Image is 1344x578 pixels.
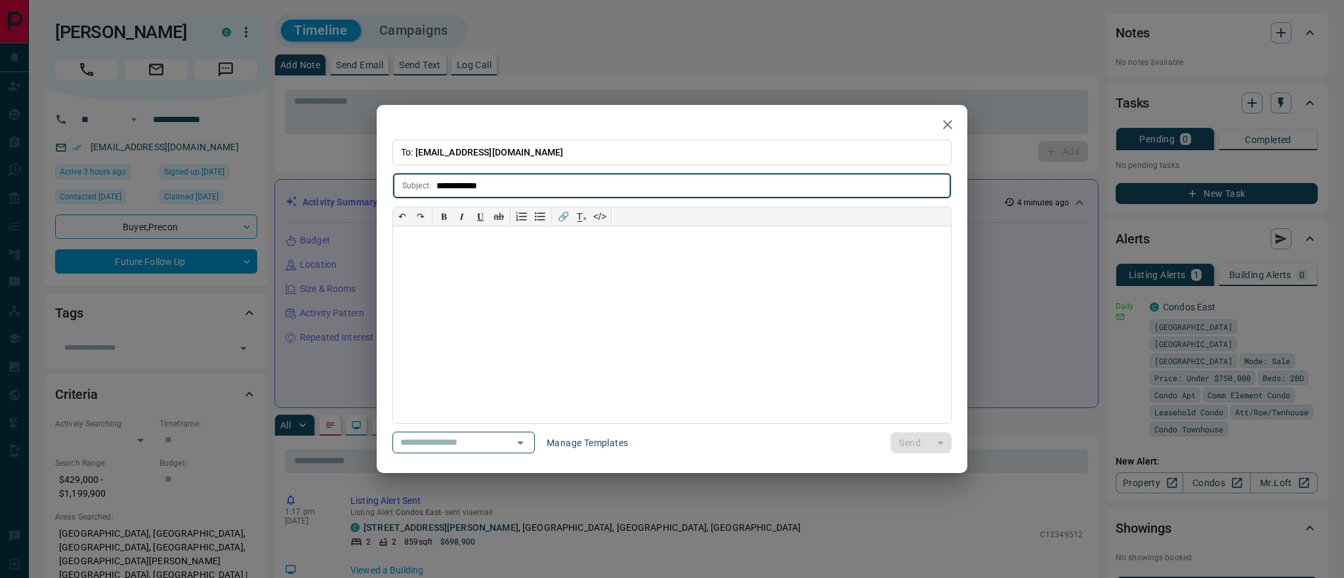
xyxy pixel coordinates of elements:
[402,180,431,192] p: Subject:
[891,432,952,453] div: split button
[453,207,471,226] button: 𝑰
[392,140,952,165] p: To:
[471,207,490,226] button: 𝐔
[511,434,530,452] button: Open
[477,211,484,222] span: 𝐔
[554,207,572,226] button: 🔗
[531,207,549,226] button: Bullet list
[393,207,411,226] button: ↶
[411,207,430,226] button: ↷
[490,207,508,226] button: ab
[572,207,591,226] button: T̲ₓ
[493,211,504,222] s: ab
[513,207,531,226] button: Numbered list
[539,432,636,453] button: Manage Templates
[434,207,453,226] button: 𝐁
[591,207,609,226] button: </>
[415,147,564,157] span: [EMAIL_ADDRESS][DOMAIN_NAME]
